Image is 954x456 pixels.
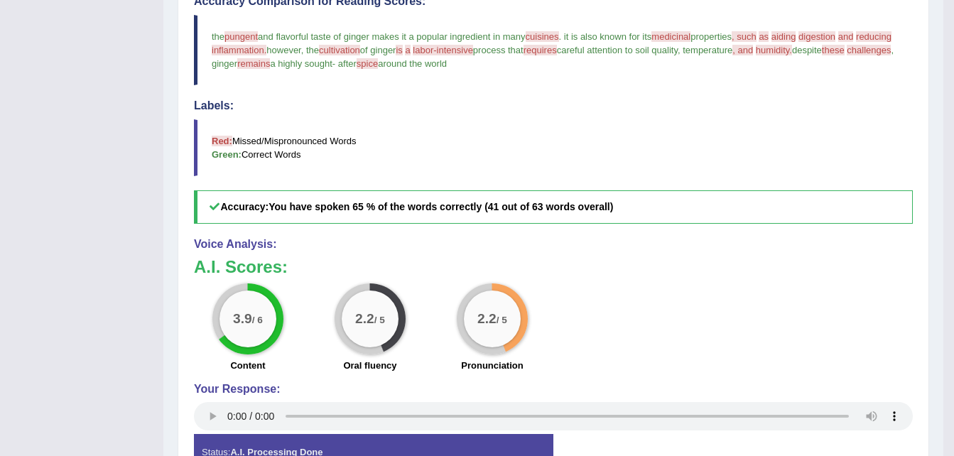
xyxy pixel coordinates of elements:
[194,238,913,251] h4: Voice Analysis:
[343,359,396,372] label: Oral fluency
[378,58,447,69] span: around the world
[338,58,357,69] span: after
[526,31,559,42] span: cuisines
[237,58,270,69] span: remains
[233,311,252,327] big: 3.9
[212,149,242,160] b: Green:
[798,31,835,42] span: digestion
[405,45,410,55] span: a
[194,190,913,224] h5: Accuracy:
[732,31,757,42] span: , such
[269,201,613,212] b: You have spoken 65 % of the words correctly (41 out of 63 words overall)
[332,58,335,69] span: -
[396,45,402,55] span: is
[792,45,822,55] span: despite
[856,31,891,42] span: reducing
[270,58,332,69] span: a highly sought
[759,31,769,42] span: as
[838,31,854,42] span: and
[473,45,524,55] span: process that
[524,45,557,55] span: requires
[194,257,288,276] b: A.I. Scores:
[683,45,732,55] span: temperature
[258,31,526,42] span: and flavorful taste of ginger makes it a popular ingredient in many
[266,45,319,55] span: however, the
[252,315,263,326] small: / 6
[212,136,232,146] b: Red:
[732,45,753,55] span: , and
[690,31,732,42] span: properties
[194,99,913,112] h4: Labels:
[559,31,652,42] span: . it is also known for its
[360,45,396,55] span: of ginger
[194,383,913,396] h4: Your Response:
[413,45,473,55] span: labor-intensive
[477,311,497,327] big: 2.2
[771,31,796,42] span: aiding
[355,311,374,327] big: 2.2
[756,45,792,55] span: humidity.
[319,45,360,55] span: cultivation
[497,315,507,326] small: / 5
[194,119,913,176] blockquote: Missed/Mispronounced Words Correct Words
[651,31,690,42] span: medicinal
[374,315,385,326] small: / 5
[224,31,258,42] span: pungent
[678,45,681,55] span: ,
[230,359,265,372] label: Content
[822,45,845,55] span: these
[212,31,224,42] span: the
[357,58,378,69] span: spice
[461,359,523,372] label: Pronunciation
[847,45,891,55] span: challenges
[212,45,266,55] span: inflammation.
[557,45,678,55] span: careful attention to soil quality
